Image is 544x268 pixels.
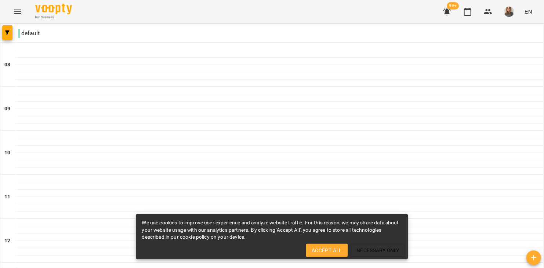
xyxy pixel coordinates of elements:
[4,193,10,201] h6: 11
[4,105,10,113] h6: 09
[142,216,402,244] div: We use cookies to improve user experience and analyze website traffic. For this reason, we may sh...
[356,246,399,255] span: Necessary Only
[351,244,405,257] button: Necessary Only
[312,246,342,255] span: Accept All
[4,61,10,69] h6: 08
[447,2,459,10] span: 99+
[525,8,532,15] span: EN
[18,29,40,38] p: default
[9,3,26,21] button: Menu
[4,149,10,157] h6: 10
[35,15,72,20] span: For Business
[35,4,72,14] img: Voopty Logo
[4,237,10,245] h6: 12
[306,244,348,257] button: Accept All
[504,7,514,17] img: 6f40374b6a1accdc2a90a8d7dc3ac7b7.jpg
[526,250,541,265] button: Add lesson
[522,5,535,18] button: EN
